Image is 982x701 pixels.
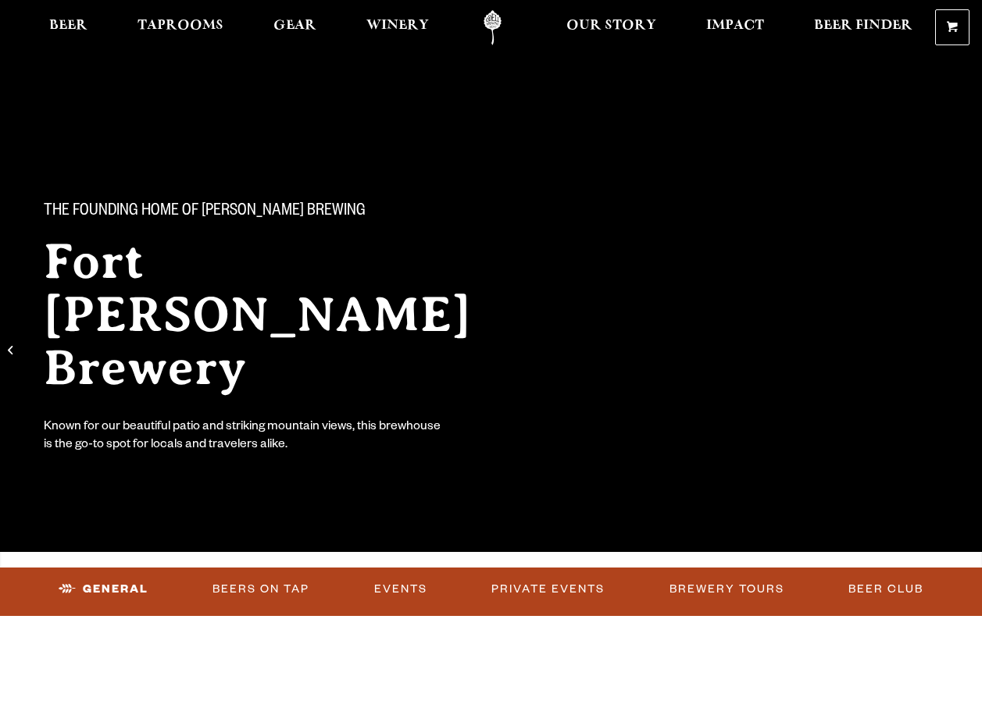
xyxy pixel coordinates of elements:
[137,20,223,32] span: Taprooms
[485,571,611,607] a: Private Events
[206,571,316,607] a: Beers on Tap
[263,10,327,45] a: Gear
[663,571,791,607] a: Brewery Tours
[44,419,444,455] div: Known for our beautiful patio and striking mountain views, this brewhouse is the go-to spot for l...
[368,571,434,607] a: Events
[39,10,98,45] a: Beer
[706,20,764,32] span: Impact
[44,202,366,222] span: The Founding Home of [PERSON_NAME] Brewing
[814,20,912,32] span: Beer Finder
[127,10,234,45] a: Taprooms
[556,10,666,45] a: Our Story
[566,20,656,32] span: Our Story
[366,20,429,32] span: Winery
[49,20,87,32] span: Beer
[696,10,774,45] a: Impact
[842,571,930,607] a: Beer Club
[356,10,439,45] a: Winery
[52,571,155,607] a: General
[44,235,531,394] h2: Fort [PERSON_NAME] Brewery
[804,10,923,45] a: Beer Finder
[273,20,316,32] span: Gear
[463,10,522,45] a: Odell Home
